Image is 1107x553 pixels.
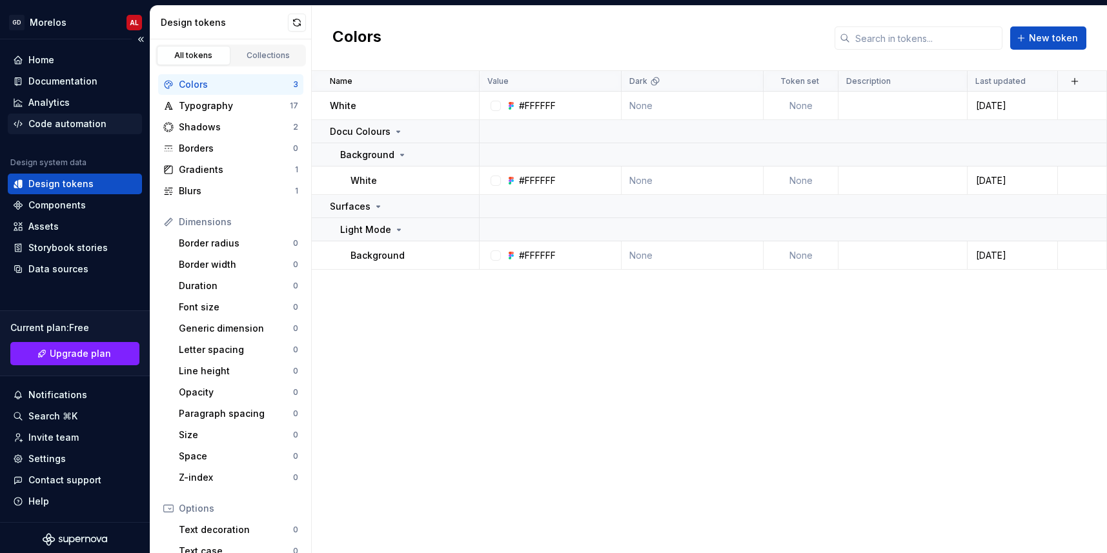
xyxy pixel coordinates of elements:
p: Surfaces [330,200,371,213]
div: Documentation [28,75,97,88]
div: Font size [179,301,293,314]
div: Contact support [28,474,101,487]
div: Paragraph spacing [179,407,293,420]
p: Value [487,76,509,86]
button: New token [1010,26,1086,50]
div: [DATE] [968,99,1057,112]
div: Generic dimension [179,322,293,335]
a: Opacity0 [174,382,303,403]
span: Upgrade plan [50,347,111,360]
p: Light Mode [340,223,391,236]
p: Last updated [975,76,1026,86]
div: #FFFFFF [519,249,556,262]
div: Analytics [28,96,70,109]
div: Data sources [28,263,88,276]
div: 0 [293,525,298,535]
div: AL [130,17,139,28]
td: None [622,166,764,195]
button: Collapse sidebar [132,30,150,48]
div: #FFFFFF [519,174,556,187]
div: Morelos [30,16,66,29]
div: 0 [293,387,298,397]
a: Invite team [8,427,142,448]
div: Design tokens [28,177,94,190]
p: Dark [629,76,647,86]
a: Text decoration0 [174,519,303,540]
a: Design tokens [8,174,142,194]
a: Z-index0 [174,467,303,488]
td: None [764,92,838,120]
button: Help [8,491,142,512]
div: [DATE] [968,249,1057,262]
a: Line height0 [174,361,303,381]
div: Colors [179,78,293,91]
a: Colors3 [158,74,303,95]
td: None [622,92,764,120]
div: Assets [28,220,59,233]
span: New token [1029,32,1078,45]
div: 1 [295,186,298,196]
div: Code automation [28,117,107,130]
div: Opacity [179,386,293,399]
button: Contact support [8,470,142,490]
input: Search in tokens... [850,26,1002,50]
td: None [764,166,838,195]
div: Space [179,450,293,463]
div: Current plan : Free [10,321,139,334]
a: Analytics [8,92,142,113]
div: 0 [293,143,298,154]
div: 0 [293,302,298,312]
p: Background [340,148,394,161]
div: 2 [293,122,298,132]
a: Gradients1 [158,159,303,180]
a: Border radius0 [174,233,303,254]
p: Name [330,76,352,86]
a: Shadows2 [158,117,303,137]
div: Border width [179,258,293,271]
div: #FFFFFF [519,99,556,112]
div: Options [179,502,298,515]
p: White [330,99,356,112]
div: Home [28,54,54,66]
a: Code automation [8,114,142,134]
p: White [350,174,377,187]
div: 3 [293,79,298,90]
div: 0 [293,430,298,440]
p: Background [350,249,405,262]
p: Docu Colours [330,125,391,138]
a: Documentation [8,71,142,92]
div: Letter spacing [179,343,293,356]
div: Dimensions [179,216,298,228]
div: 1 [295,165,298,175]
div: 0 [293,259,298,270]
h2: Colors [332,26,381,50]
button: Upgrade plan [10,342,139,365]
a: Generic dimension0 [174,318,303,339]
svg: Supernova Logo [43,533,107,546]
div: Collections [236,50,301,61]
p: Description [846,76,891,86]
a: Assets [8,216,142,237]
div: 17 [290,101,298,111]
td: None [764,241,838,270]
div: Components [28,199,86,212]
div: 0 [293,345,298,355]
div: Design tokens [161,16,288,29]
a: Letter spacing0 [174,339,303,360]
p: Token set [780,76,819,86]
button: Notifications [8,385,142,405]
a: Blurs1 [158,181,303,201]
div: Search ⌘K [28,410,77,423]
div: 0 [293,408,298,419]
a: Components [8,195,142,216]
button: GDMorelosAL [3,8,147,36]
div: Design system data [10,157,86,168]
div: 0 [293,472,298,483]
a: Duration0 [174,276,303,296]
div: GD [9,15,25,30]
div: 0 [293,451,298,461]
div: Text decoration [179,523,293,536]
a: Data sources [8,259,142,279]
div: Gradients [179,163,295,176]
